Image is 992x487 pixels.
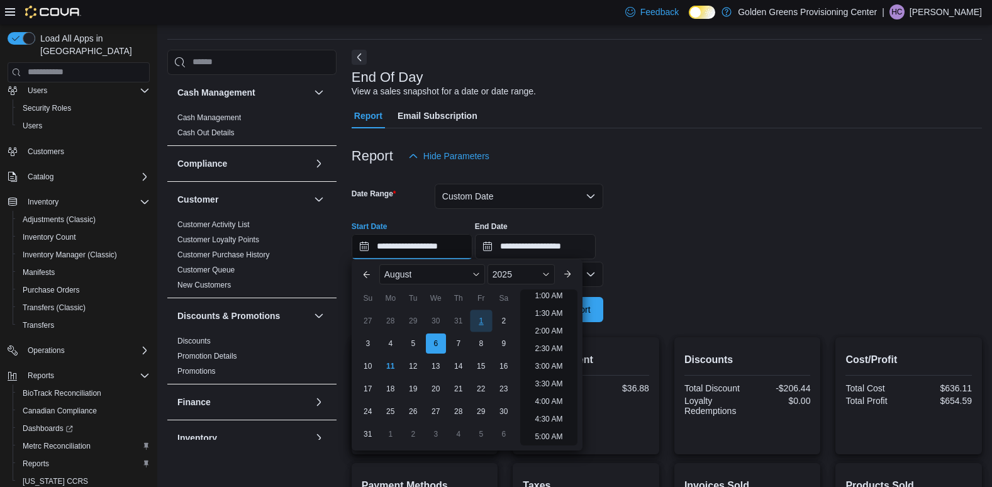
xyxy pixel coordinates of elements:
[381,401,401,422] div: day-25
[449,424,469,444] div: day-4
[18,101,150,116] span: Security Roles
[13,228,155,246] button: Inventory Count
[530,306,567,321] li: 1:30 AM
[23,343,150,358] span: Operations
[177,113,241,123] span: Cash Management
[426,401,446,422] div: day-27
[750,396,810,406] div: $0.00
[911,383,972,393] div: $636.11
[177,337,211,345] a: Discounts
[889,4,905,20] div: Hailey Cashen
[167,333,337,384] div: Discounts & Promotions
[177,310,280,322] h3: Discounts & Promotions
[311,430,326,445] button: Inventory
[23,320,54,330] span: Transfers
[494,311,514,331] div: day-2
[28,371,54,381] span: Reports
[23,388,101,398] span: BioTrack Reconciliation
[384,269,412,279] span: August
[23,83,150,98] span: Users
[403,424,423,444] div: day-2
[3,142,155,160] button: Customers
[18,300,150,315] span: Transfers (Classic)
[13,455,155,473] button: Reports
[177,193,309,206] button: Customer
[23,215,96,225] span: Adjustments (Classic)
[357,310,515,445] div: August, 2025
[494,424,514,444] div: day-6
[18,283,150,298] span: Purchase Orders
[398,103,477,128] span: Email Subscription
[426,288,446,308] div: We
[18,456,150,471] span: Reports
[28,345,65,355] span: Operations
[403,379,423,399] div: day-19
[352,70,423,85] h3: End Of Day
[530,288,567,303] li: 1:00 AM
[18,403,102,418] a: Canadian Compliance
[494,379,514,399] div: day-23
[358,356,378,376] div: day-10
[586,269,596,279] button: Open list of options
[177,432,217,444] h3: Inventory
[358,379,378,399] div: day-17
[471,379,491,399] div: day-22
[352,234,472,259] input: Press the down key to enter a popover containing a calendar. Press the escape key to close the po...
[750,383,810,393] div: -$206.44
[358,401,378,422] div: day-24
[589,383,649,393] div: $36.88
[520,289,577,445] ul: Time
[311,156,326,171] button: Compliance
[494,401,514,422] div: day-30
[471,424,491,444] div: day-5
[471,356,491,376] div: day-15
[494,356,514,376] div: day-16
[494,333,514,354] div: day-9
[177,281,231,289] a: New Customers
[13,99,155,117] button: Security Roles
[177,265,235,275] span: Customer Queue
[23,169,59,184] button: Catalog
[352,148,393,164] h3: Report
[910,4,982,20] p: [PERSON_NAME]
[23,368,150,383] span: Reports
[18,318,150,333] span: Transfers
[471,401,491,422] div: day-29
[311,192,326,207] button: Customer
[177,352,237,361] a: Promotion Details
[426,424,446,444] div: day-3
[475,221,508,232] label: End Date
[523,352,649,367] h2: Average Spent
[177,250,270,260] span: Customer Purchase History
[23,285,80,295] span: Purchase Orders
[23,169,150,184] span: Catalog
[684,396,745,416] div: Loyalty Redemptions
[13,117,155,135] button: Users
[426,379,446,399] div: day-20
[18,118,150,133] span: Users
[23,121,42,131] span: Users
[18,386,150,401] span: BioTrack Reconciliation
[18,403,150,418] span: Canadian Compliance
[3,367,155,384] button: Reports
[684,383,745,393] div: Total Discount
[845,383,906,393] div: Total Cost
[470,310,492,332] div: day-1
[177,157,227,170] h3: Compliance
[23,143,150,159] span: Customers
[423,150,489,162] span: Hide Parameters
[35,32,150,57] span: Load All Apps in [GEOGRAPHIC_DATA]
[13,402,155,420] button: Canadian Compliance
[403,401,423,422] div: day-26
[3,342,155,359] button: Operations
[23,232,76,242] span: Inventory Count
[177,280,231,290] span: New Customers
[3,193,155,211] button: Inventory
[13,299,155,316] button: Transfers (Classic)
[426,356,446,376] div: day-13
[530,429,567,444] li: 5:00 AM
[358,311,378,331] div: day-27
[18,265,60,280] a: Manifests
[18,212,150,227] span: Adjustments (Classic)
